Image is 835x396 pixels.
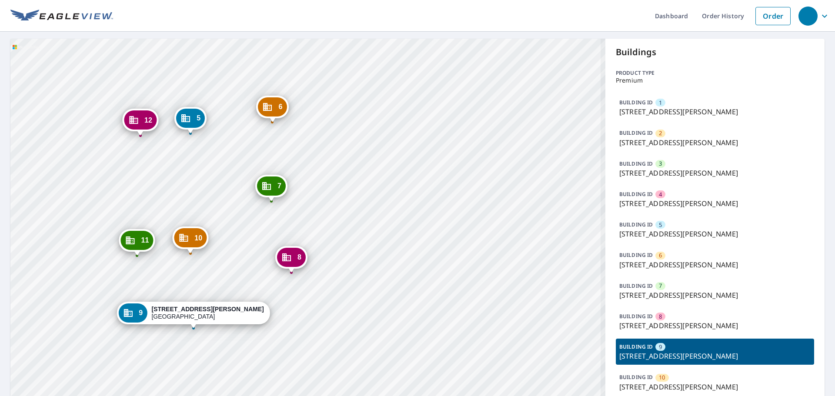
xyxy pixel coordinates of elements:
[659,251,662,260] span: 6
[139,309,143,316] span: 9
[659,99,662,107] span: 1
[256,96,288,123] div: Dropped pin, building 6, Commercial property, 7045 S Harrison Hills Dr La Vista, NE 68128
[619,99,653,106] p: BUILDING ID
[619,351,811,361] p: [STREET_ADDRESS][PERSON_NAME]
[619,343,653,350] p: BUILDING ID
[619,290,811,300] p: [STREET_ADDRESS][PERSON_NAME]
[619,251,653,259] p: BUILDING ID
[659,313,662,321] span: 8
[619,137,811,148] p: [STREET_ADDRESS][PERSON_NAME]
[275,246,307,273] div: Dropped pin, building 8, Commercial property, 11541 Gertrude Plz La Vista, NE 68128
[278,103,282,110] span: 6
[10,10,113,23] img: EV Logo
[151,306,264,313] strong: [STREET_ADDRESS][PERSON_NAME]
[117,302,270,329] div: Dropped pin, building 9, Commercial property, 7123 S Harrison Hills Dr La Vista, NE 68128
[619,160,653,167] p: BUILDING ID
[659,129,662,137] span: 2
[619,129,653,136] p: BUILDING ID
[141,237,149,243] span: 11
[755,7,791,25] a: Order
[659,160,662,168] span: 3
[119,229,155,256] div: Dropped pin, building 11, Commercial property, 7146 S Harrison Hills Dr La Vista, NE 68128
[619,373,653,381] p: BUILDING ID
[659,343,662,351] span: 9
[619,168,811,178] p: [STREET_ADDRESS][PERSON_NAME]
[619,382,811,392] p: [STREET_ADDRESS][PERSON_NAME]
[619,229,811,239] p: [STREET_ADDRESS][PERSON_NAME]
[616,69,814,77] p: Product type
[659,282,662,290] span: 7
[616,77,814,84] p: Premium
[619,260,811,270] p: [STREET_ADDRESS][PERSON_NAME]
[151,306,264,320] div: [GEOGRAPHIC_DATA]
[659,221,662,229] span: 5
[619,106,811,117] p: [STREET_ADDRESS][PERSON_NAME]
[197,115,200,121] span: 5
[277,183,281,189] span: 7
[619,190,653,198] p: BUILDING ID
[619,221,653,228] p: BUILDING ID
[619,282,653,290] p: BUILDING ID
[144,117,152,123] span: 12
[172,226,208,253] div: Dropped pin, building 10, Commercial property, 7123 S Harrison Hills Dr La Vista, NE 68128
[194,235,202,241] span: 10
[174,107,207,134] div: Dropped pin, building 5, Commercial property, 7045 S Harrison Hills Dr La Vista, NE 68128
[297,254,301,260] span: 8
[659,373,665,382] span: 10
[122,109,158,136] div: Dropped pin, building 12, Commercial property, 7078 S Harrison Hills Dr La Vista, NE 68128
[616,46,814,59] p: Buildings
[619,320,811,331] p: [STREET_ADDRESS][PERSON_NAME]
[619,198,811,209] p: [STREET_ADDRESS][PERSON_NAME]
[255,175,287,202] div: Dropped pin, building 7, Commercial property, 11522 Gertrude Plz La Vista, NE 68128
[619,313,653,320] p: BUILDING ID
[659,190,662,199] span: 4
